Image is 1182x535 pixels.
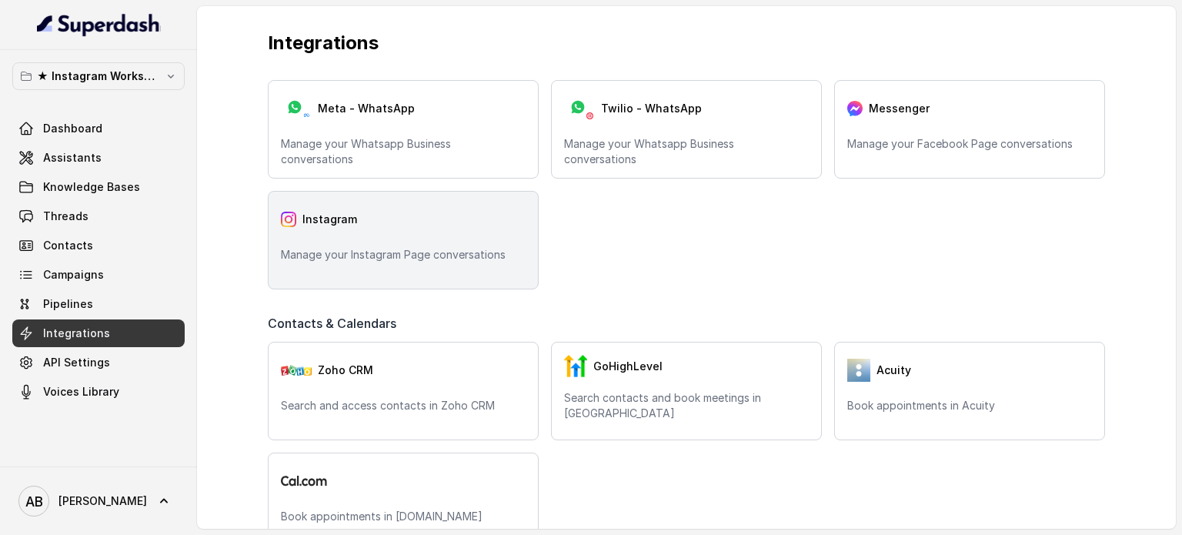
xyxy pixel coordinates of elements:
span: GoHighLevel [593,359,663,374]
img: light.svg [37,12,161,37]
img: logo.svg [281,476,327,486]
span: Knowledge Bases [43,179,140,195]
span: Assistants [43,150,102,166]
span: Meta - WhatsApp [318,101,415,116]
span: Pipelines [43,296,93,312]
span: Instagram [302,212,357,227]
span: Contacts & Calendars [268,314,402,333]
p: Manage your Whatsapp Business conversations [281,136,526,167]
text: AB [25,493,43,510]
a: Dashboard [12,115,185,142]
span: Threads [43,209,88,224]
p: ★ Instagram Workspace [37,67,160,85]
p: Search and access contacts in Zoho CRM [281,398,526,413]
span: Zoho CRM [318,363,373,378]
span: Acuity [876,363,911,378]
span: Campaigns [43,267,104,283]
img: GHL.59f7fa3143240424d279.png [564,355,587,378]
a: Integrations [12,319,185,347]
p: Manage your Instagram Page conversations [281,247,526,262]
p: Integrations [268,31,1105,55]
p: Book appointments in [DOMAIN_NAME] [281,509,526,524]
p: Book appointments in Acuity [847,398,1092,413]
span: Contacts [43,238,93,253]
img: instagram.04eb0078a085f83fc525.png [281,212,296,227]
a: Assistants [12,144,185,172]
a: Contacts [12,232,185,259]
span: Dashboard [43,121,102,136]
a: Voices Library [12,378,185,406]
span: Twilio - WhatsApp [601,101,702,116]
a: API Settings [12,349,185,376]
a: Knowledge Bases [12,173,185,201]
p: Search contacts and book meetings in [GEOGRAPHIC_DATA] [564,390,809,421]
img: messenger.2e14a0163066c29f9ca216c7989aa592.svg [847,101,863,116]
span: [PERSON_NAME] [58,493,147,509]
a: Campaigns [12,261,185,289]
img: 5vvjV8cQY1AVHSZc2N7qU9QabzYIM+zpgiA0bbq9KFoni1IQNE8dHPp0leJjYW31UJeOyZnSBUO77gdMaNhFCgpjLZzFnVhVC... [847,359,870,382]
a: [PERSON_NAME] [12,480,185,523]
img: zohoCRM.b78897e9cd59d39d120b21c64f7c2b3a.svg [281,365,312,376]
button: ★ Instagram Workspace [12,62,185,90]
span: Messenger [869,101,930,116]
span: Voices Library [43,384,119,400]
a: Pipelines [12,290,185,318]
p: Manage your Facebook Page conversations [847,136,1092,152]
p: Manage your Whatsapp Business conversations [564,136,809,167]
a: Threads [12,202,185,230]
span: Integrations [43,326,110,341]
span: API Settings [43,355,110,370]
